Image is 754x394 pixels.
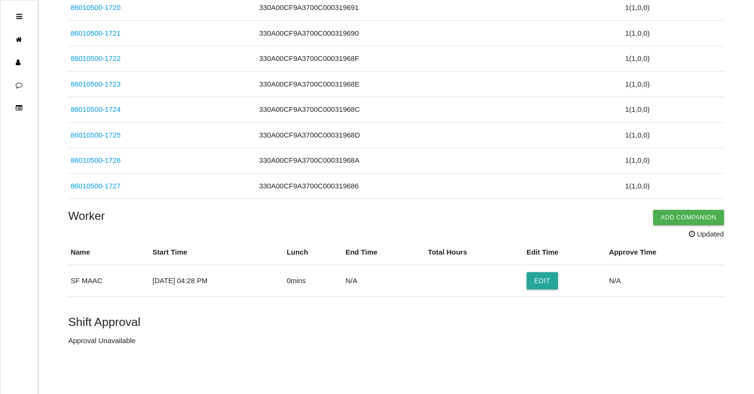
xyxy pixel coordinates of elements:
[623,46,724,72] td: 1 ( 1 , 0 , 0 )
[623,173,724,199] td: 1 ( 1 , 0 , 0 )
[257,173,623,199] td: 330A00CF9A3700C000319686
[257,20,623,46] td: 330A00CF9A3700C000319690
[284,240,343,265] th: Lunch
[257,46,623,72] td: 330A00CF9A3700C00031968F
[16,5,22,28] div: Open
[623,122,724,148] td: 1 ( 1 , 0 , 0 )
[257,122,623,148] td: 330A00CF9A3700C00031968D
[0,97,38,119] li: Knowledge Base
[68,240,150,265] th: Name
[623,148,724,174] td: 1 ( 1 , 0 , 0 )
[70,3,120,11] a: 86010500-1720
[607,265,724,297] td: N/A
[623,20,724,46] td: 1 ( 1 , 0 , 0 )
[0,51,38,74] li: Profile
[68,265,150,297] td: SF MAAC
[150,240,284,265] th: Start Time
[68,210,724,222] h4: Worker
[70,131,120,139] a: 86010500-1725
[623,97,724,123] td: 1 ( 1 , 0 , 0 )
[70,80,120,88] a: 86010500-1723
[257,148,623,174] td: 330A00CF9A3700C00031968A
[257,71,623,97] td: 330A00CF9A3700C00031968E
[70,54,120,62] a: 86010500-1722
[150,265,284,297] td: [DATE] 04:28 PM
[70,182,120,190] a: 86010500-1727
[70,29,120,37] a: 86010500-1721
[257,97,623,123] td: 330A00CF9A3700C00031968C
[284,265,343,297] td: 0 mins
[653,210,724,225] button: Add Companion
[68,315,724,328] h5: Shift Approval
[623,71,724,97] td: 1 ( 1 , 0 , 0 )
[343,265,425,297] td: N/A
[343,240,425,265] th: End Time
[68,335,724,346] p: Approval Unavailable
[0,28,38,51] li: Dashboard
[689,229,724,240] span: Updated
[527,272,558,289] button: Edit
[607,240,724,265] th: Approve Time
[0,74,38,97] li: Feedback
[70,105,120,113] a: 86010500-1724
[426,240,524,265] th: Total Hours
[70,156,120,164] a: 86010500-1726
[524,240,607,265] th: Edit Time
